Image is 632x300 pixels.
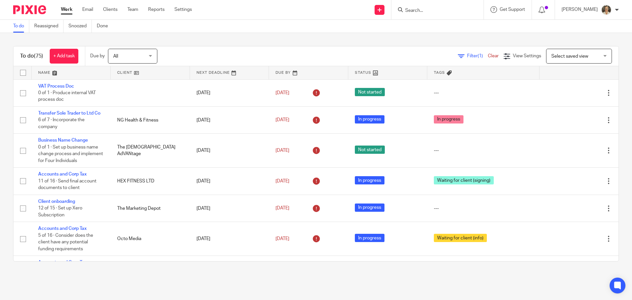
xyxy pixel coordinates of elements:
span: All [113,54,118,59]
a: Transfer Sole Trader to Ltd Co [38,111,100,116]
span: [DATE] [276,206,289,211]
span: 6 of 7 · Incorporate the company [38,118,85,129]
span: Tags [434,71,445,74]
span: Get Support [500,7,525,12]
p: Due by [90,53,105,59]
span: 11 of 16 · Send final account documents to client [38,179,96,190]
td: HEX FITNESS LTD [111,168,190,195]
a: Clients [103,6,118,13]
td: [DATE] [190,134,269,168]
span: In progress [355,234,384,242]
input: Search [405,8,464,14]
a: Email [82,6,93,13]
span: View Settings [513,54,541,58]
td: [DATE] [190,195,269,222]
td: NG Health & Fitness [111,106,190,133]
td: [DATE] [190,79,269,106]
a: Clear [488,54,499,58]
a: Settings [174,6,192,13]
td: [DATE] [190,256,269,290]
div: --- [434,147,533,154]
span: [DATE] [276,91,289,95]
a: Work [61,6,72,13]
span: In progress [434,115,463,123]
span: [DATE] [276,148,289,153]
a: To do [13,20,29,33]
a: + Add task [50,49,78,64]
span: In progress [355,176,384,184]
a: Team [127,6,138,13]
h1: To do [20,53,43,60]
a: Reports [148,6,165,13]
td: The Marketing Depot [111,195,190,222]
span: Not started [355,88,385,96]
a: Snoozed [68,20,92,33]
span: 0 of 1 · Produce internal VAT process doc [38,91,96,102]
a: Client onboarding [38,199,75,204]
td: The [DEMOGRAPHIC_DATA] AdVANtage [111,134,190,168]
span: [DATE] [276,179,289,183]
span: [DATE] [276,118,289,123]
a: Reassigned [34,20,64,33]
span: Waiting for client (signing) [434,176,494,184]
span: In progress [355,115,384,123]
a: Accounts and Corp Tax [38,260,87,265]
td: [DATE] [190,168,269,195]
span: 0 of 1 · Set up business name change process and implement for Four Individuals [38,145,103,163]
span: Filter [467,54,488,58]
span: [DATE] [276,236,289,241]
a: Done [97,20,113,33]
a: Accounts and Corp Tax [38,226,87,231]
span: (75) [34,53,43,59]
td: LOW LINES LTD [111,256,190,290]
td: Octo Media [111,222,190,256]
td: [DATE] [190,222,269,256]
span: (1) [478,54,483,58]
span: 5 of 16 · Consider does the client have any potential funding requirements [38,233,93,251]
span: 12 of 15 · Set up Xero Subscription [38,206,82,218]
span: Select saved view [551,54,588,59]
a: Accounts and Corp Tax [38,172,87,177]
div: --- [434,90,533,96]
img: Pete%20with%20glasses.jpg [601,5,612,15]
a: VAT Process Doc [38,84,74,89]
span: Waiting for client (info) [434,234,487,242]
span: In progress [355,204,384,212]
p: [PERSON_NAME] [562,6,598,13]
img: Pixie [13,5,46,14]
span: Not started [355,146,385,154]
div: --- [434,205,533,212]
td: [DATE] [190,106,269,133]
a: Business Name Change [38,138,88,143]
